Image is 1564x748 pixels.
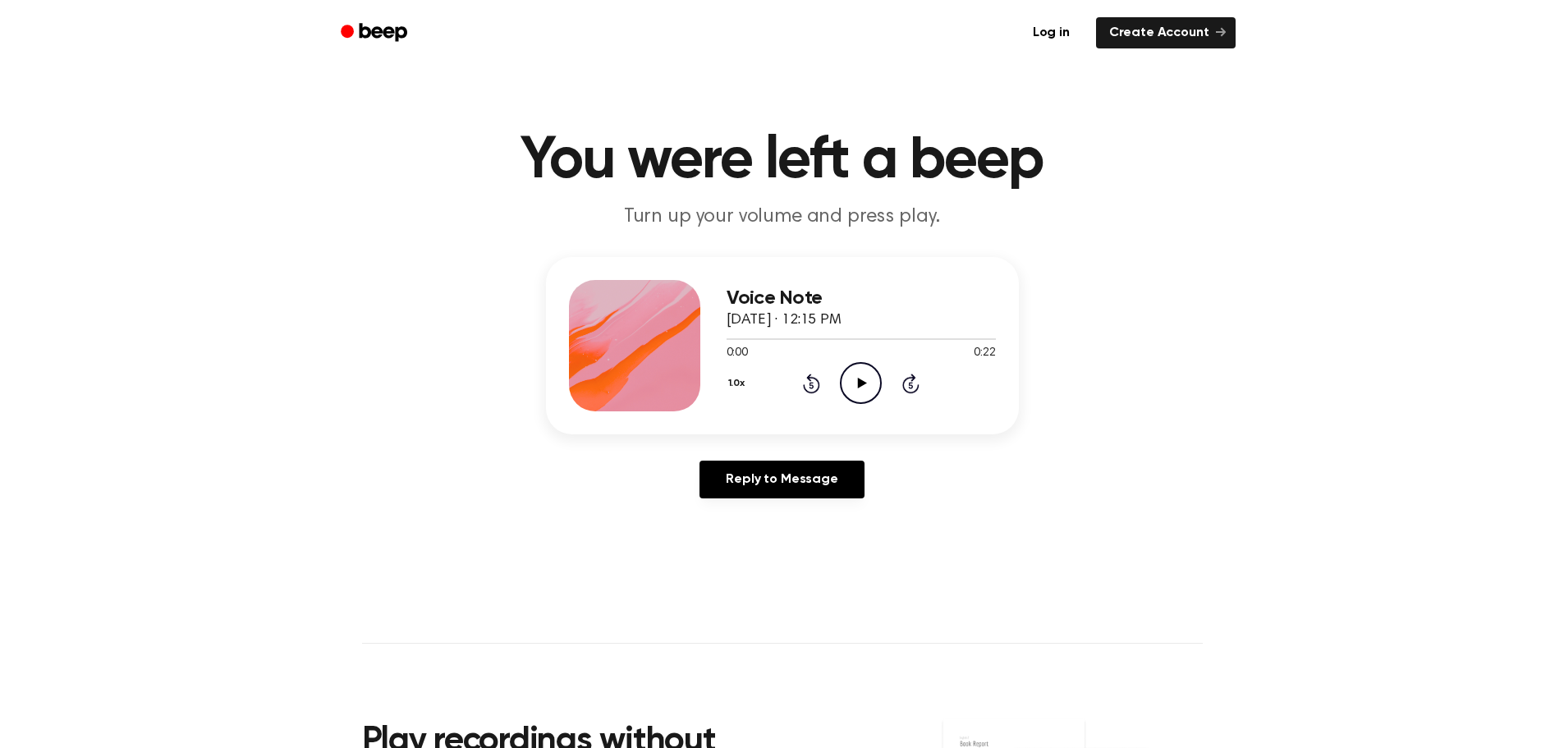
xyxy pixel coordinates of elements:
a: Create Account [1096,17,1236,48]
p: Turn up your volume and press play. [467,204,1098,231]
a: Reply to Message [699,461,864,498]
h3: Voice Note [727,287,996,310]
a: Beep [329,17,422,49]
span: 0:22 [974,345,995,362]
h1: You were left a beep [362,131,1203,190]
a: Log in [1016,14,1086,52]
span: 0:00 [727,345,748,362]
span: [DATE] · 12:15 PM [727,313,842,328]
button: 1.0x [727,369,751,397]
